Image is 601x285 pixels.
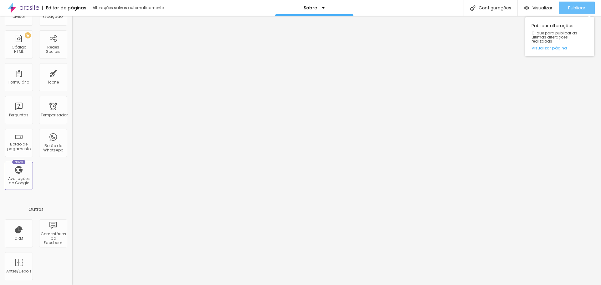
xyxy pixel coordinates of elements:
font: Publicar [568,5,585,11]
iframe: Editor [72,16,601,285]
font: Publicar alterações [532,23,573,29]
font: Botão de pagamento [7,141,31,151]
font: Editor de páginas [46,5,86,11]
font: CRM [14,236,23,241]
font: Temporizador [41,112,68,118]
font: Perguntas [9,112,28,118]
font: Configurações [479,5,511,11]
font: Comentários do Facebook [41,231,66,246]
font: Visualizar [532,5,552,11]
a: Visualizar página [532,46,588,50]
font: Espaçador [43,14,64,19]
font: Novo [15,160,23,164]
font: Formulário [8,79,29,85]
button: Visualizar [518,2,559,14]
font: Código HTML [12,44,26,54]
img: Ícone [470,5,475,11]
font: Ícone [48,79,59,85]
font: Botão do WhatsApp [43,143,63,153]
font: Divisor [13,14,25,19]
font: Clique para publicar as últimas alterações realizadas [532,30,577,44]
font: Avaliações do Google [8,176,30,186]
font: Outros [28,206,44,212]
img: view-1.svg [524,5,529,11]
font: Antes/Depois [6,268,32,274]
button: Publicar [559,2,595,14]
font: Sobre [304,5,317,11]
font: Redes Sociais [46,44,60,54]
font: Alterações salvas automaticamente [93,5,164,10]
font: Visualizar página [532,45,567,51]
